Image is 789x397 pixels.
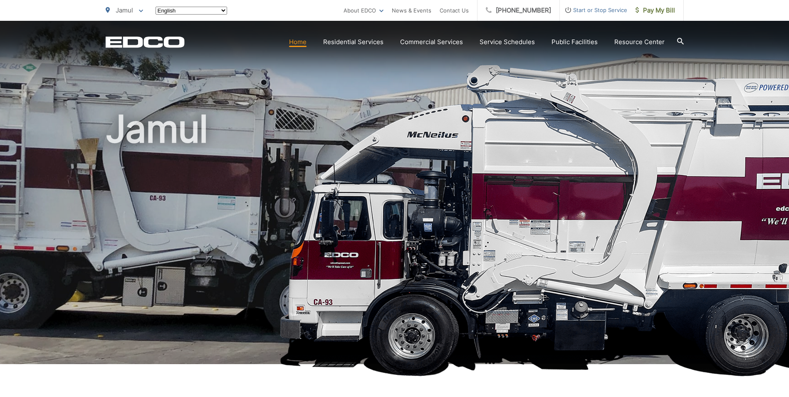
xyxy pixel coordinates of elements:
[636,5,675,15] span: Pay My Bill
[289,37,307,47] a: Home
[106,108,684,372] h1: Jamul
[552,37,598,47] a: Public Facilities
[480,37,535,47] a: Service Schedules
[323,37,383,47] a: Residential Services
[440,5,469,15] a: Contact Us
[344,5,383,15] a: About EDCO
[392,5,431,15] a: News & Events
[400,37,463,47] a: Commercial Services
[106,36,185,48] a: EDCD logo. Return to the homepage.
[614,37,665,47] a: Resource Center
[116,6,133,14] span: Jamul
[156,7,227,15] select: Select a language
